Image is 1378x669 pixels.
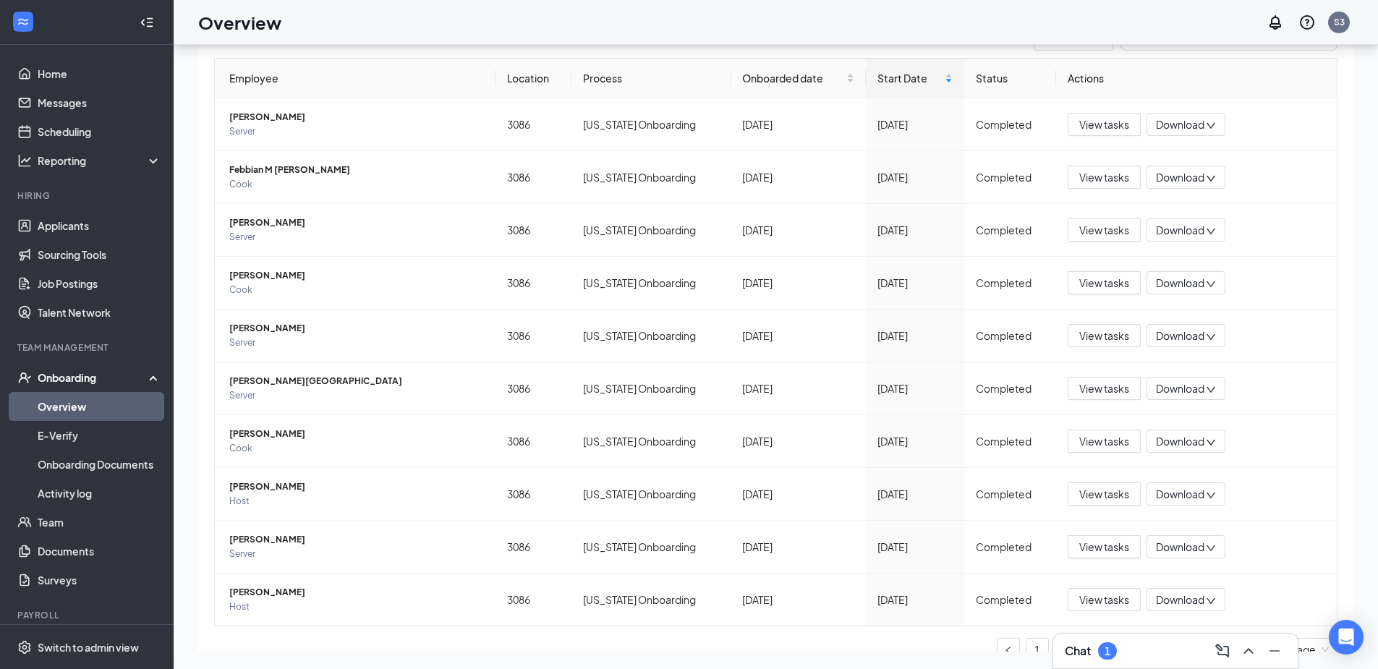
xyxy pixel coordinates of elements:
[976,539,1045,555] div: Completed
[140,15,154,30] svg: Collapse
[38,508,161,537] a: Team
[1068,166,1141,189] button: View tasks
[1079,486,1129,502] span: View tasks
[17,640,32,655] svg: Settings
[1156,276,1204,291] span: Download
[1079,328,1129,344] span: View tasks
[1068,271,1141,294] button: View tasks
[1206,543,1216,553] span: down
[17,341,158,354] div: Team Management
[38,269,161,298] a: Job Postings
[742,328,854,344] div: [DATE]
[877,433,953,449] div: [DATE]
[997,638,1020,661] li: Previous Page
[229,480,484,494] span: [PERSON_NAME]
[496,310,571,362] td: 3086
[496,151,571,204] td: 3086
[1334,16,1345,28] div: S3
[742,116,854,132] div: [DATE]
[877,380,953,396] div: [DATE]
[742,433,854,449] div: [DATE]
[742,539,854,555] div: [DATE]
[229,374,484,388] span: [PERSON_NAME][GEOGRAPHIC_DATA]
[38,88,161,117] a: Messages
[1079,116,1129,132] span: View tasks
[38,298,161,327] a: Talent Network
[229,268,484,283] span: [PERSON_NAME]
[496,574,571,626] td: 3086
[877,116,953,132] div: [DATE]
[496,59,571,98] th: Location
[877,539,953,555] div: [DATE]
[38,479,161,508] a: Activity log
[1068,113,1141,136] button: View tasks
[1079,169,1129,185] span: View tasks
[16,14,30,29] svg: WorkstreamLogo
[1156,592,1204,608] span: Download
[1206,121,1216,131] span: down
[1156,223,1204,238] span: Download
[229,163,484,177] span: Febbian M [PERSON_NAME]
[1079,433,1129,449] span: View tasks
[229,441,484,456] span: Cook
[1156,540,1204,555] span: Download
[976,328,1045,344] div: Completed
[1156,381,1204,396] span: Download
[1206,174,1216,184] span: down
[496,257,571,310] td: 3086
[742,486,854,502] div: [DATE]
[742,275,854,291] div: [DATE]
[877,486,953,502] div: [DATE]
[1068,588,1141,611] button: View tasks
[877,70,942,86] span: Start Date
[1206,490,1216,500] span: down
[229,177,484,192] span: Cook
[1068,377,1141,400] button: View tasks
[38,59,161,88] a: Home
[17,370,32,385] svg: UserCheck
[38,211,161,240] a: Applicants
[38,566,161,595] a: Surveys
[571,59,731,98] th: Process
[571,415,731,468] td: [US_STATE] Onboarding
[1240,642,1257,660] svg: ChevronUp
[229,110,484,124] span: [PERSON_NAME]
[229,427,484,441] span: [PERSON_NAME]
[1156,487,1204,502] span: Download
[877,275,953,291] div: [DATE]
[229,216,484,230] span: [PERSON_NAME]
[38,117,161,146] a: Scheduling
[229,600,484,614] span: Host
[1206,226,1216,237] span: down
[571,468,731,521] td: [US_STATE] Onboarding
[229,585,484,600] span: [PERSON_NAME]
[731,59,865,98] th: Onboarded date
[742,169,854,185] div: [DATE]
[976,592,1045,608] div: Completed
[571,574,731,626] td: [US_STATE] Onboarding
[1206,596,1216,606] span: down
[1068,430,1141,453] button: View tasks
[976,433,1045,449] div: Completed
[38,153,162,168] div: Reporting
[1237,639,1260,662] button: ChevronUp
[964,59,1057,98] th: Status
[571,151,731,204] td: [US_STATE] Onboarding
[229,124,484,139] span: Server
[1156,434,1204,449] span: Download
[1068,535,1141,558] button: View tasks
[38,392,161,421] a: Overview
[1206,438,1216,448] span: down
[229,336,484,350] span: Server
[1214,642,1231,660] svg: ComposeMessage
[742,70,843,86] span: Onboarded date
[38,421,161,450] a: E-Verify
[1263,639,1286,662] button: Minimize
[1206,332,1216,342] span: down
[198,10,281,35] h1: Overview
[976,222,1045,238] div: Completed
[1206,279,1216,289] span: down
[1056,59,1337,98] th: Actions
[38,450,161,479] a: Onboarding Documents
[571,521,731,574] td: [US_STATE] Onboarding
